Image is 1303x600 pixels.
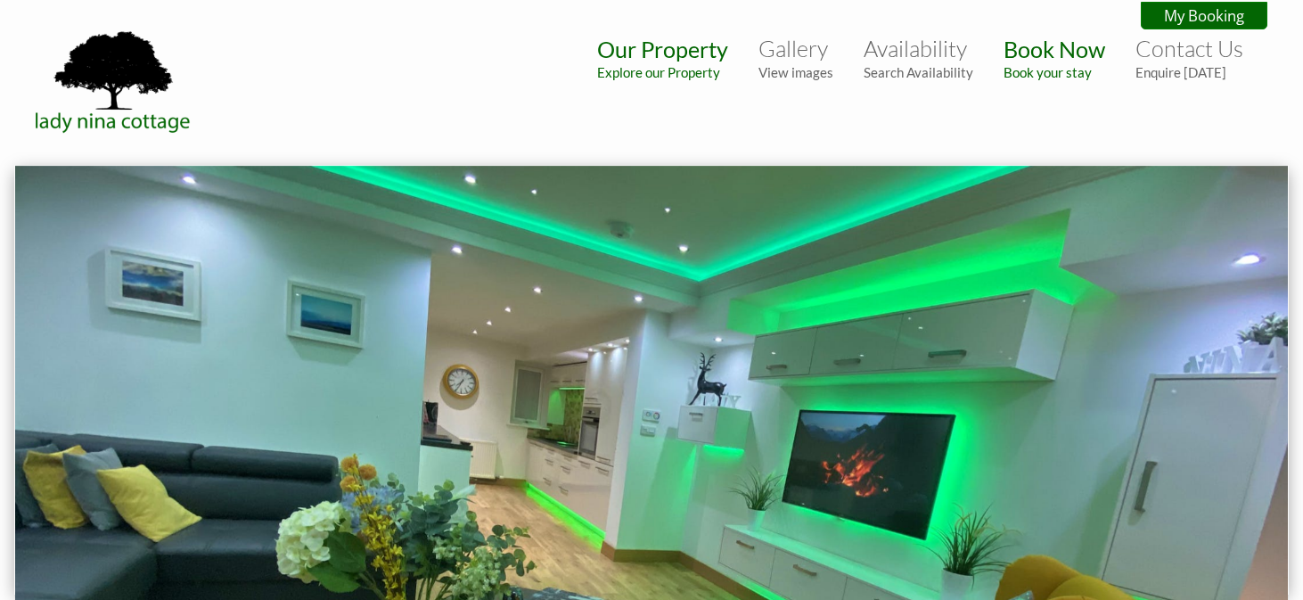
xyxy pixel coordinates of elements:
a: Our PropertyExplore our Property [597,36,728,80]
a: My Booking [1141,2,1267,29]
a: Contact UsEnquire [DATE] [1135,35,1243,80]
small: Enquire [DATE] [1135,64,1243,80]
img: Lady Nina Cottage [25,28,203,135]
small: Search Availability [864,64,973,80]
a: Book NowBook your stay [1004,36,1105,80]
a: GalleryView images [758,35,833,80]
a: AvailabilitySearch Availability [864,35,973,80]
small: Book your stay [1004,64,1105,80]
small: Explore our Property [597,64,728,80]
small: View images [758,64,833,80]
